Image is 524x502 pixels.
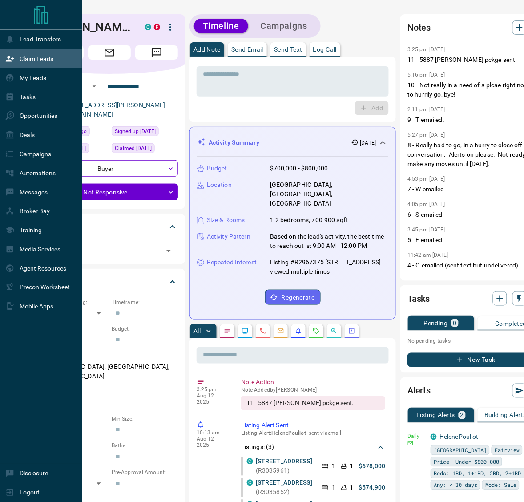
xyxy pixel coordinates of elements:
p: Aug 12 2025 [197,393,228,405]
span: Signed up [DATE] [115,127,156,136]
p: Repeated Interest [207,258,257,267]
p: 4:05 pm [DATE] [407,201,445,207]
span: Email [88,45,131,60]
div: Sun Dec 26 2021 [112,126,178,139]
p: 2:11 pm [DATE] [407,106,445,113]
h1: [PERSON_NAME] [41,20,132,34]
div: Sun Dec 26 2021 [112,143,178,156]
p: Budget [207,164,227,173]
p: $700,000 - $800,000 [270,164,328,173]
h2: Notes [407,20,431,35]
p: Listing #R2967375 [STREET_ADDRESS] viewed multiple times [270,258,388,276]
p: 1 [350,462,353,471]
p: 4:53 pm [DATE] [407,176,445,182]
button: Open [89,81,100,92]
p: Size & Rooms [207,215,245,225]
div: condos.ca [145,24,151,30]
p: 1-2 bedrooms, 700-900 sqft [270,215,348,225]
span: Price: Under $800,000 [434,457,499,466]
svg: Notes [224,328,231,335]
h2: Tasks [407,291,430,306]
p: 1 [350,483,353,493]
a: [STREET_ADDRESS] [256,458,312,465]
p: (R3035961) [256,457,312,476]
p: 10:13 am [197,430,228,436]
p: Timeframe: [112,298,178,306]
span: Any: < 30 days [434,481,477,490]
svg: Calls [259,328,266,335]
p: Add Note [193,46,221,53]
div: Activity Summary[DATE] [197,134,388,151]
svg: Listing Alerts [295,328,302,335]
div: Listings: (3) [241,439,385,456]
button: Regenerate [265,290,321,305]
button: Timeline [194,19,248,33]
p: Log Call [313,46,337,53]
div: Tags [41,216,178,238]
p: 2 [460,412,464,418]
div: condos.ca [431,434,437,440]
p: Note Added by [PERSON_NAME] [241,387,385,393]
div: Buyer [41,160,178,177]
p: Pre-Approval Amount: [112,469,178,477]
div: 11 - 5887 [PERSON_NAME] pckge sent. [241,396,385,410]
div: property.ca [154,24,160,30]
a: [STREET_ADDRESS] [256,479,312,486]
div: condos.ca [247,480,253,486]
a: HelenePouliot [439,433,479,441]
span: Fairview [495,446,520,455]
p: $678,000 [359,462,385,471]
p: Min Size: [112,415,178,423]
span: Message [135,45,178,60]
p: Aug 12 2025 [197,436,228,449]
p: Areas Searched: [41,352,178,360]
p: 3:45 pm [DATE] [407,227,445,233]
div: Not Responsive [41,184,178,200]
svg: Lead Browsing Activity [242,328,249,335]
p: Send Email [231,46,263,53]
p: Listing Alert Sent [241,421,385,430]
p: Budget: [112,325,178,333]
p: 11:42 am [DATE] [407,252,448,258]
svg: Emails [277,328,284,335]
span: HelenePouliot [272,430,306,437]
p: Motivation: [41,389,178,397]
p: Location [207,180,232,190]
span: Mode: Sale [485,481,516,490]
button: Campaigns [252,19,316,33]
svg: Requests [313,328,320,335]
p: $574,900 [359,483,385,493]
p: Listings: ( 3 ) [241,443,274,452]
p: [GEOGRAPHIC_DATA], [GEOGRAPHIC_DATA], [GEOGRAPHIC_DATA] [270,180,388,208]
div: condos.ca [247,458,253,465]
svg: Email [407,441,414,447]
p: Listing Alerts [416,412,455,418]
p: All [193,328,201,334]
p: 3:25 pm [197,387,228,393]
p: Based on the lead's activity, the best time to reach out is: 9:00 AM - 12:00 PM [270,232,388,251]
h2: Alerts [407,384,431,398]
p: Pending [424,320,448,326]
p: 3:25 pm [DATE] [407,46,445,53]
button: Open [162,245,175,257]
svg: Agent Actions [348,328,355,335]
p: 5:27 pm [DATE] [407,132,445,138]
p: [DATE] [360,139,376,147]
p: 1 [332,483,335,493]
p: Send Text [274,46,302,53]
p: 0 [453,320,457,326]
svg: Opportunities [331,328,338,335]
p: Activity Pattern [207,232,250,241]
span: [GEOGRAPHIC_DATA] [434,446,487,455]
p: (R3035852) [256,478,312,497]
p: Listing Alert : - sent via email [241,430,385,437]
p: Activity Summary [209,138,259,147]
div: Criteria [41,271,178,293]
p: Baths: [112,442,178,450]
p: Note Action [241,378,385,387]
a: [EMAIL_ADDRESS][PERSON_NAME][DOMAIN_NAME] [65,101,165,118]
p: [GEOGRAPHIC_DATA], [GEOGRAPHIC_DATA], [GEOGRAPHIC_DATA] [41,360,178,384]
p: 1 [332,462,335,471]
span: Claimed [DATE] [115,144,152,153]
p: Daily [407,433,425,441]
